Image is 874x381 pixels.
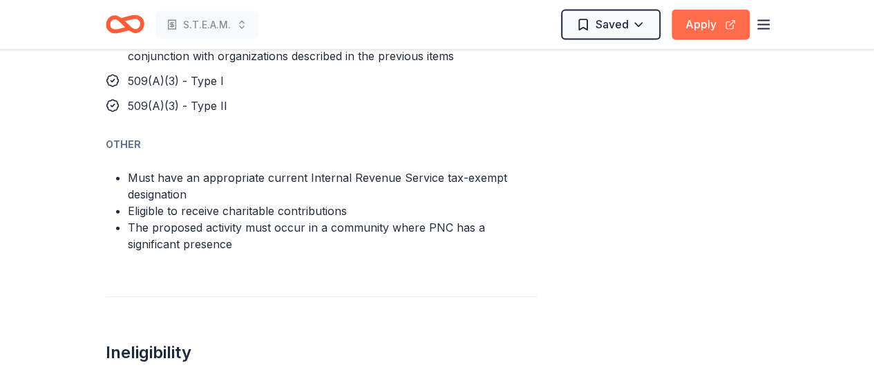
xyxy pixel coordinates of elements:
[106,136,537,153] div: Other
[106,342,537,364] h2: Ineligibility
[128,169,537,203] li: Must have an appropriate current Internal Revenue Service tax-exempt designation
[128,203,537,219] li: Eligible to receive charitable contributions
[128,99,227,113] span: 509(A)(3) - Type II
[672,10,750,40] button: Apply
[106,8,144,41] a: Home
[128,219,537,252] li: The proposed activity must occur in a community where PNC has a significant presence
[561,10,661,40] button: Saved
[128,74,224,88] span: 509(A)(3) - Type I
[596,15,629,33] span: Saved
[155,11,258,39] button: S.T.E.A.M.
[183,17,231,33] span: S.T.E.A.M.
